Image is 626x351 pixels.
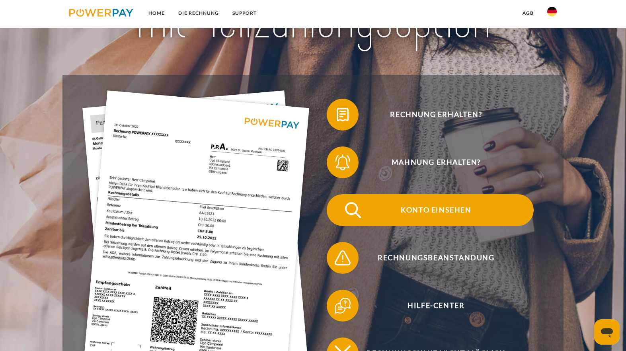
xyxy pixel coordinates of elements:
a: Home [142,6,172,20]
span: Konto einsehen [339,194,534,226]
button: Mahnung erhalten? [327,146,534,178]
img: logo-powerpay.svg [69,9,133,17]
button: Konto einsehen [327,194,534,226]
img: qb_bill.svg [333,105,353,125]
span: Hilfe-Center [339,290,534,322]
span: Rechnungsbeanstandung [339,242,534,274]
span: Mahnung erhalten? [339,146,534,178]
a: SUPPORT [226,6,263,20]
span: Rechnung erhalten? [339,99,534,131]
img: qb_search.svg [343,200,363,220]
iframe: Schaltfläche zum Öffnen des Messaging-Fensters [594,319,620,345]
a: agb [516,6,540,20]
button: Hilfe-Center [327,290,534,322]
img: de [547,7,557,16]
button: Rechnung erhalten? [327,99,534,131]
button: Rechnungsbeanstandung [327,242,534,274]
img: qb_help.svg [333,296,353,316]
img: qb_warning.svg [333,248,353,268]
a: DIE RECHNUNG [172,6,226,20]
img: qb_bell.svg [333,152,353,172]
